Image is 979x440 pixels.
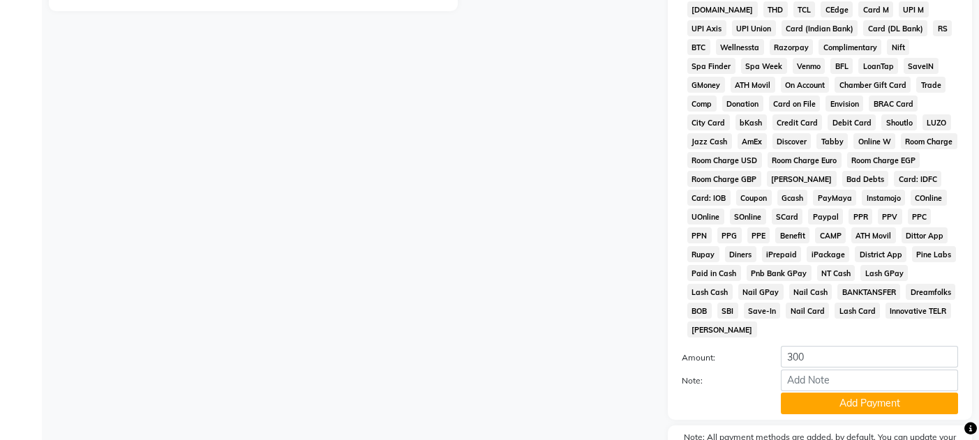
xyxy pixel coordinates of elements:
[781,346,958,367] input: Amount
[738,284,784,300] span: Nail GPay
[863,20,927,36] span: Card (DL Bank)
[671,351,770,364] label: Amount:
[912,246,956,262] span: Pine Labs
[687,284,733,300] span: Lash Cash
[735,114,767,130] span: bKash
[687,227,712,243] span: PPN
[813,190,856,206] span: PayMaya
[772,208,803,225] span: SCard
[772,114,823,130] span: Credit Card
[781,393,958,414] button: Add Payment
[821,1,853,17] span: CEdge
[842,171,889,187] span: Bad Debts
[837,284,900,300] span: BANKTANSFER
[738,133,767,149] span: AmEx
[858,1,893,17] span: Card M
[722,96,763,112] span: Donation
[770,39,814,55] span: Razorpay
[769,96,821,112] span: Card on File
[768,152,842,168] span: Room Charge Euro
[687,96,717,112] span: Comp
[904,58,939,74] span: SaveIN
[744,303,781,319] span: Save-In
[789,284,832,300] span: Nail Cash
[687,1,758,17] span: [DOMAIN_NAME]
[835,77,911,93] span: Chamber Gift Card
[731,77,775,93] span: ATH Movil
[816,133,848,149] span: Tabby
[901,133,957,149] span: Room Charge
[881,114,917,130] span: Shoutlo
[741,58,787,74] span: Spa Week
[775,227,809,243] span: Benefit
[933,20,952,36] span: RS
[747,227,770,243] span: PPE
[862,190,905,206] span: Instamojo
[717,227,742,243] span: PPG
[763,1,788,17] span: THD
[687,77,725,93] span: GMoney
[687,190,731,206] span: Card: IOB
[922,114,951,130] span: LUZO
[860,265,908,281] span: Lash GPay
[878,208,902,225] span: PPV
[835,303,880,319] span: Lash Card
[825,96,863,112] span: Envision
[808,208,843,225] span: Paypal
[772,133,812,149] span: Discover
[687,133,732,149] span: Jazz Cash
[819,39,881,55] span: Complimentary
[885,303,951,319] span: Innovative TELR
[725,246,756,262] span: Diners
[786,303,829,319] span: Nail Card
[807,246,849,262] span: iPackage
[687,321,757,337] span: [PERSON_NAME]
[858,58,898,74] span: LoanTap
[911,190,947,206] span: COnline
[730,208,766,225] span: SOnline
[736,190,772,206] span: Coupon
[762,246,802,262] span: iPrepaid
[828,114,876,130] span: Debit Card
[908,208,932,225] span: PPC
[849,208,872,225] span: PPR
[717,303,738,319] span: SBI
[671,374,770,387] label: Note:
[687,58,735,74] span: Spa Finder
[687,152,762,168] span: Room Charge USD
[851,227,896,243] span: ATH Movil
[732,20,776,36] span: UPI Union
[687,39,710,55] span: BTC
[687,208,724,225] span: UOnline
[855,246,906,262] span: District App
[869,96,918,112] span: BRAC Card
[817,265,855,281] span: NT Cash
[687,114,730,130] span: City Card
[906,284,955,300] span: Dreamfolks
[894,171,941,187] span: Card: IDFC
[916,77,946,93] span: Trade
[767,171,837,187] span: [PERSON_NAME]
[847,152,920,168] span: Room Charge EGP
[830,58,853,74] span: BFL
[793,58,825,74] span: Venmo
[747,265,812,281] span: Pnb Bank GPay
[853,133,895,149] span: Online W
[781,77,830,93] span: On Account
[687,303,712,319] span: BOB
[687,246,719,262] span: Rupay
[815,227,846,243] span: CAMP
[782,20,858,36] span: Card (Indian Bank)
[777,190,808,206] span: Gcash
[687,171,761,187] span: Room Charge GBP
[902,227,948,243] span: Dittor App
[687,20,726,36] span: UPI Axis
[793,1,816,17] span: TCL
[887,39,909,55] span: Nift
[781,370,958,391] input: Add Note
[687,265,741,281] span: Paid in Cash
[716,39,764,55] span: Wellnessta
[899,1,929,17] span: UPI M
